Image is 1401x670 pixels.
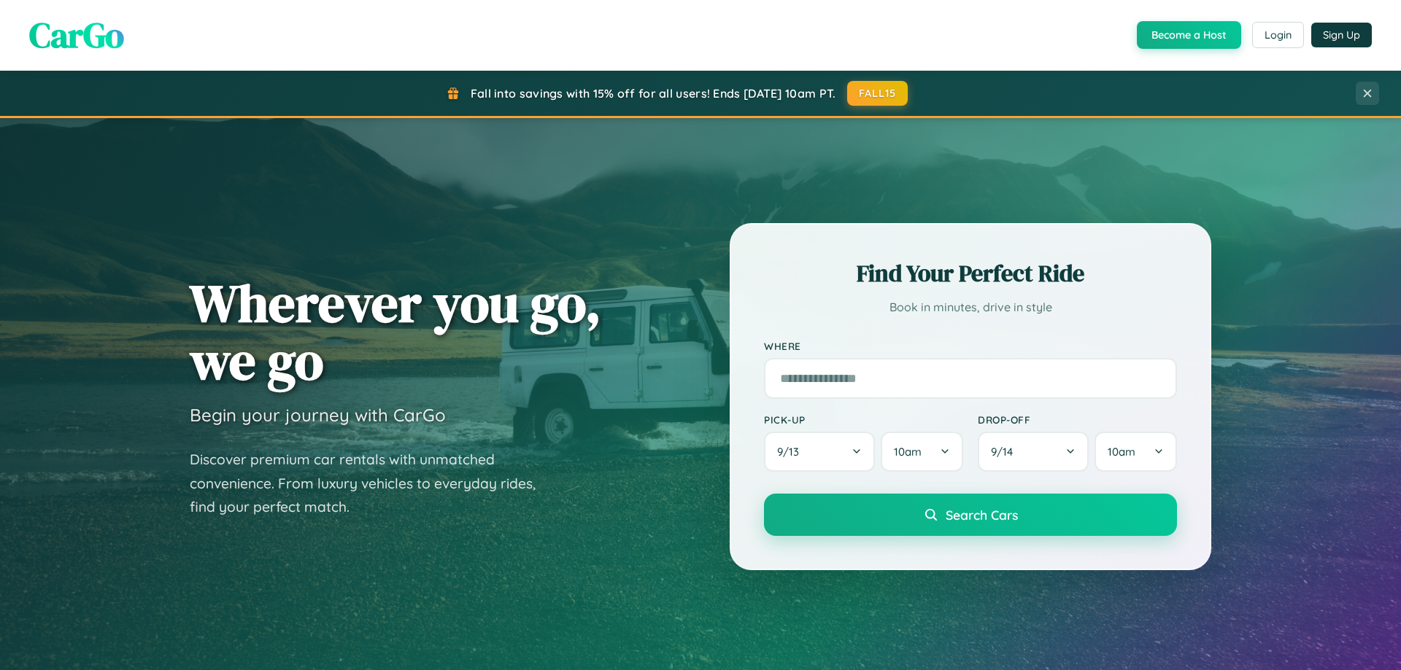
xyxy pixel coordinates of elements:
[1095,432,1177,472] button: 10am
[777,445,806,459] span: 9 / 13
[764,257,1177,289] h2: Find Your Perfect Ride
[764,494,1177,536] button: Search Cars
[190,404,446,426] h3: Begin your journey with CarGo
[847,81,908,106] button: FALL15
[764,297,1177,318] p: Book in minutes, drive in style
[764,413,963,426] label: Pick-up
[946,507,1018,523] span: Search Cars
[190,448,555,519] p: Discover premium car rentals with unmatched convenience. From luxury vehicles to everyday rides, ...
[764,432,875,472] button: 9/13
[1108,445,1135,459] span: 10am
[190,274,601,389] h1: Wherever you go, we go
[978,413,1177,426] label: Drop-off
[881,432,963,472] button: 10am
[1137,21,1241,49] button: Become a Host
[29,11,124,59] span: CarGo
[1311,23,1372,47] button: Sign Up
[991,445,1020,459] span: 9 / 14
[471,86,836,101] span: Fall into savings with 15% off for all users! Ends [DATE] 10am PT.
[978,432,1089,472] button: 9/14
[894,445,922,459] span: 10am
[1252,22,1304,48] button: Login
[764,340,1177,352] label: Where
